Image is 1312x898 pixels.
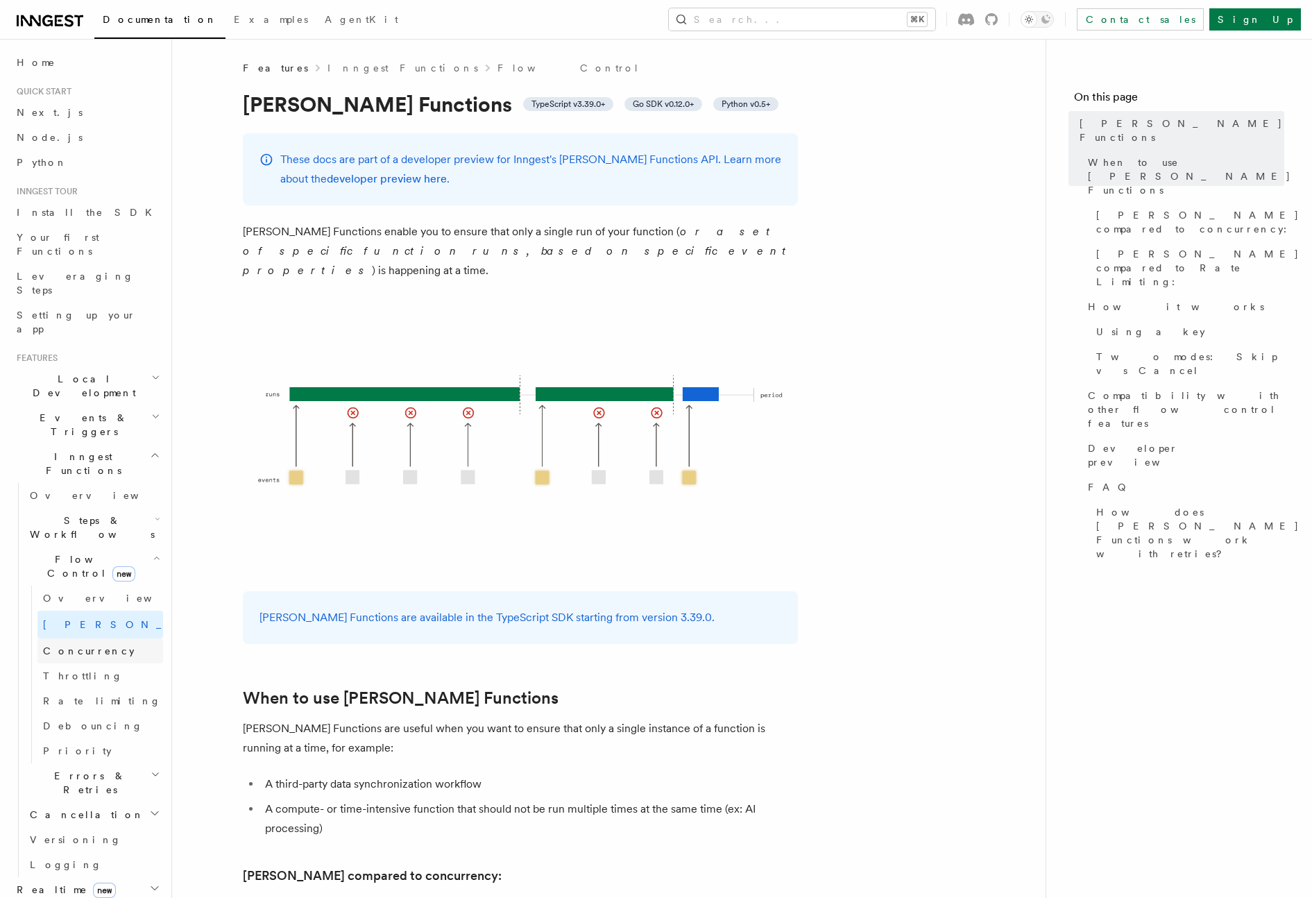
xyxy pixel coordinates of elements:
div: Flow Controlnew [24,586,163,763]
a: Inngest Functions [327,61,478,75]
a: [PERSON_NAME] [37,611,163,638]
button: Search...⌘K [669,8,935,31]
a: developer preview here [327,172,447,185]
span: Install the SDK [17,207,160,218]
a: How it works [1082,294,1284,319]
span: [PERSON_NAME] compared to Rate Limiting: [1096,247,1300,289]
span: Quick start [11,86,71,97]
a: FAQ [1082,475,1284,500]
a: Leveraging Steps [11,264,163,303]
a: Using a key [1091,319,1284,344]
a: Node.js [11,125,163,150]
span: Logging [30,859,102,870]
h4: On this page [1074,89,1284,111]
span: Your first Functions [17,232,99,257]
a: Install the SDK [11,200,163,225]
a: Documentation [94,4,225,39]
span: Node.js [17,132,83,143]
a: Examples [225,4,316,37]
a: Your first Functions [11,225,163,264]
span: How does [PERSON_NAME] Functions work with retries? [1096,505,1300,561]
span: Compatibility with other flow control features [1088,389,1284,430]
p: [PERSON_NAME] Functions are useful when you want to ensure that only a single instance of a funct... [243,719,798,758]
a: Sign Up [1209,8,1301,31]
button: Errors & Retries [24,763,163,802]
a: Home [11,50,163,75]
button: Events & Triggers [11,405,163,444]
a: Rate limiting [37,688,163,713]
a: Throttling [37,663,163,688]
span: [PERSON_NAME] [43,619,246,630]
a: [PERSON_NAME] compared to concurrency: [243,866,502,886]
span: Developer preview [1088,441,1284,469]
span: Two modes: Skip vs Cancel [1096,350,1284,378]
a: When to use [PERSON_NAME] Functions [243,688,559,708]
span: Versioning [30,834,121,845]
a: [PERSON_NAME] Functions [1074,111,1284,150]
span: Features [243,61,308,75]
a: Flow Control [497,61,640,75]
span: Features [11,353,58,364]
a: [PERSON_NAME] compared to concurrency: [1091,203,1284,242]
span: Cancellation [24,808,144,822]
span: How it works [1088,300,1264,314]
span: [PERSON_NAME] compared to concurrency: [1096,208,1300,236]
span: TypeScript v3.39.0+ [531,99,605,110]
button: Steps & Workflows [24,508,163,547]
span: FAQ [1088,480,1133,494]
span: Throttling [43,670,123,681]
div: Inngest Functions [11,483,163,877]
p: [PERSON_NAME] Functions are available in the TypeScript SDK starting from version 3.39.0. [259,608,781,627]
span: new [112,566,135,582]
li: A third-party data synchronization workflow [261,774,798,794]
a: Contact sales [1077,8,1204,31]
span: Python v0.5+ [722,99,770,110]
a: Overview [37,586,163,611]
a: AgentKit [316,4,407,37]
h1: [PERSON_NAME] Functions [243,92,798,117]
span: Concurrency [43,645,135,656]
li: A compute- or time-intensive function that should not be run multiple times at the same time (ex:... [261,799,798,838]
p: [PERSON_NAME] Functions enable you to ensure that only a single run of your function ( ) is happe... [243,222,798,280]
button: Cancellation [24,802,163,827]
a: Developer preview [1082,436,1284,475]
a: When to use [PERSON_NAME] Functions [1082,150,1284,203]
span: new [93,883,116,898]
span: Priority [43,745,112,756]
span: Errors & Retries [24,769,151,797]
span: [PERSON_NAME] Functions [1080,117,1284,144]
span: Documentation [103,14,217,25]
span: Python [17,157,67,168]
em: or a set of specific function runs, based on specific event properties [243,225,792,277]
a: [PERSON_NAME] compared to Rate Limiting: [1091,242,1284,294]
a: Two modes: Skip vs Cancel [1091,344,1284,383]
span: Examples [234,14,308,25]
a: Versioning [24,827,163,852]
span: Rate limiting [43,695,161,706]
span: Flow Control [24,552,153,580]
span: Home [17,56,56,69]
span: AgentKit [325,14,398,25]
a: Priority [37,738,163,763]
button: Toggle dark mode [1021,11,1054,28]
button: Flow Controlnew [24,547,163,586]
a: How does [PERSON_NAME] Functions work with retries? [1091,500,1284,566]
button: Local Development [11,366,163,405]
span: Leveraging Steps [17,271,134,296]
span: Inngest tour [11,186,78,197]
span: Using a key [1096,325,1205,339]
a: Compatibility with other flow control features [1082,383,1284,436]
a: Overview [24,483,163,508]
a: Python [11,150,163,175]
a: Next.js [11,100,163,125]
button: Inngest Functions [11,444,163,483]
span: Realtime [11,883,116,897]
a: Concurrency [37,638,163,663]
span: Events & Triggers [11,411,151,439]
span: When to use [PERSON_NAME] Functions [1088,155,1291,197]
span: Inngest Functions [11,450,150,477]
span: Next.js [17,107,83,118]
span: Overview [43,593,186,604]
p: These docs are part of a developer preview for Inngest's [PERSON_NAME] Functions API. Learn more ... [280,150,781,189]
span: Debouncing [43,720,143,731]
